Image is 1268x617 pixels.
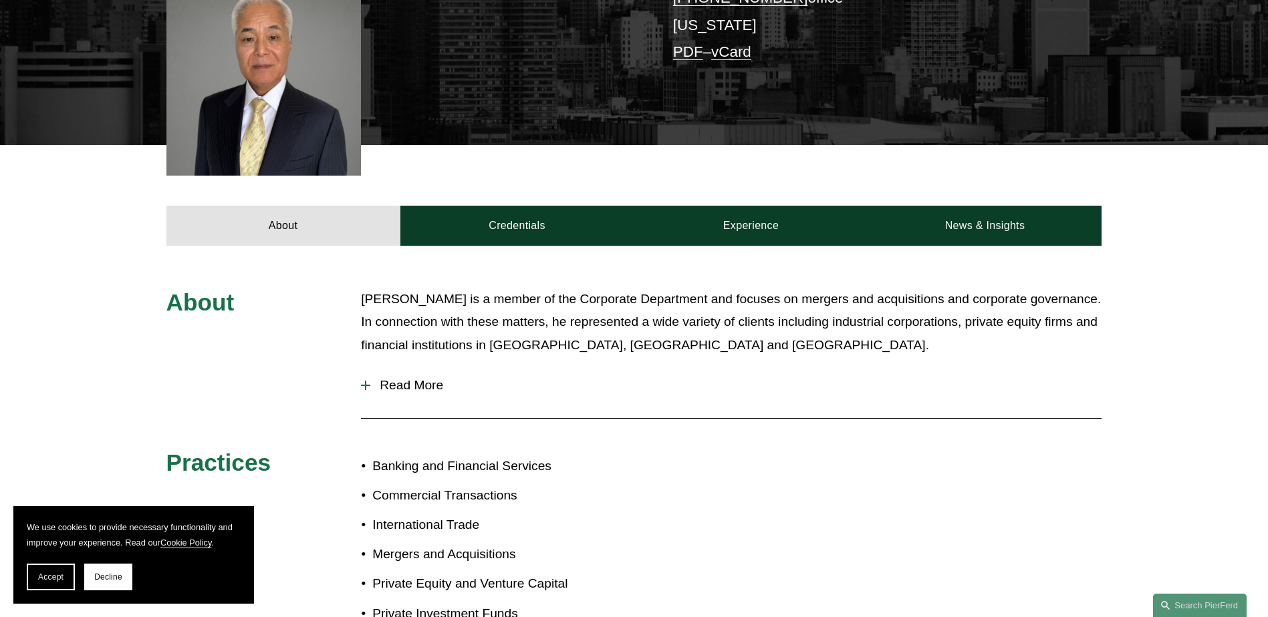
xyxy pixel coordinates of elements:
[38,572,64,582] span: Accept
[27,520,241,550] p: We use cookies to provide necessary functionality and improve your experience. Read our .
[634,206,868,246] a: Experience
[84,564,132,590] button: Decline
[711,43,751,60] a: vCard
[372,543,634,566] p: Mergers and Acquisitions
[372,513,634,537] p: International Trade
[1153,594,1247,617] a: Search this site
[27,564,75,590] button: Accept
[868,206,1102,246] a: News & Insights
[372,455,634,478] p: Banking and Financial Services
[166,206,400,246] a: About
[94,572,122,582] span: Decline
[361,368,1102,403] button: Read More
[166,289,235,315] span: About
[166,449,271,475] span: Practices
[13,506,254,604] section: Cookie banner
[400,206,634,246] a: Credentials
[372,572,634,596] p: Private Equity and Venture Capital
[361,288,1102,357] p: [PERSON_NAME] is a member of the Corporate Department and focuses on mergers and acquisitions and...
[372,484,634,507] p: Commercial Transactions
[160,538,212,548] a: Cookie Policy
[673,43,703,60] a: PDF
[370,378,1102,393] span: Read More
